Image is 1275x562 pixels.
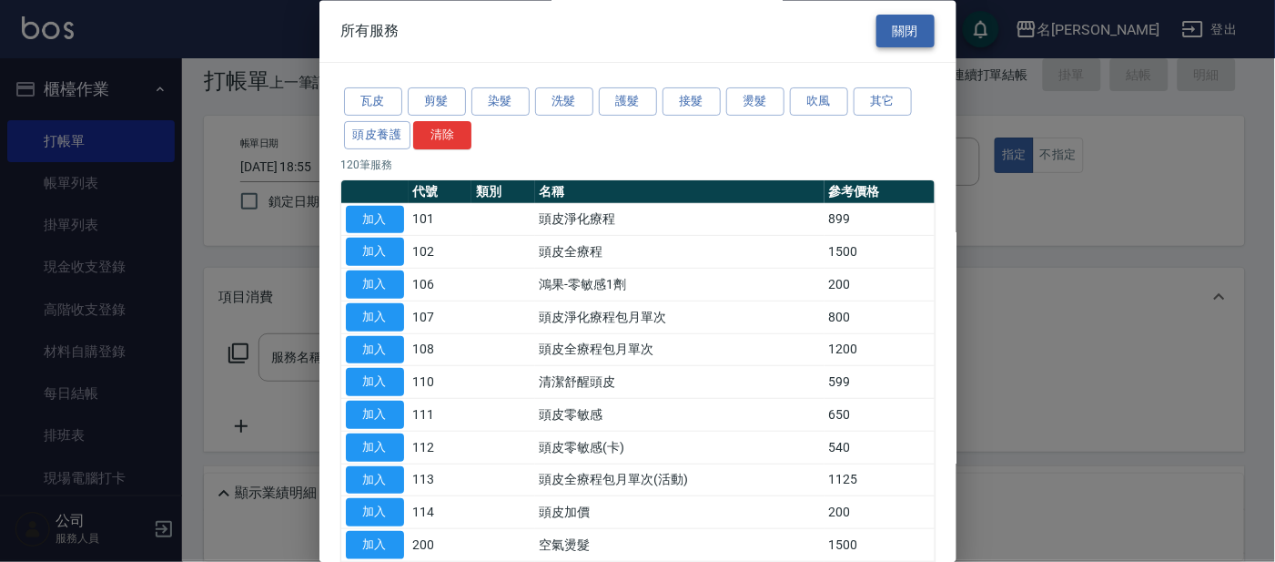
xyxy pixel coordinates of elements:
td: 112 [409,432,472,465]
td: 200 [409,529,472,562]
button: 加入 [346,271,404,300]
button: 加入 [346,303,404,332]
td: 200 [825,496,935,529]
td: 200 [825,269,935,301]
button: 吹風 [790,88,848,117]
th: 代號 [409,180,472,204]
td: 899 [825,204,935,237]
button: 頭皮養護 [344,121,411,149]
td: 空氣燙髮 [535,529,825,562]
td: 540 [825,432,935,465]
button: 關閉 [876,15,935,48]
button: 加入 [346,239,404,267]
p: 120 筆服務 [341,157,935,173]
td: 111 [409,399,472,432]
td: 102 [409,236,472,269]
td: 101 [409,204,472,237]
button: 加入 [346,499,404,527]
td: 1500 [825,236,935,269]
td: 110 [409,366,472,399]
button: 加入 [346,466,404,495]
td: 800 [825,301,935,334]
button: 接髮 [663,88,721,117]
button: 加入 [346,206,404,234]
button: 加入 [346,369,404,397]
td: 鴻果-零敏感1劑 [535,269,825,301]
button: 瓦皮 [344,88,402,117]
td: 頭皮全療程 [535,236,825,269]
button: 燙髮 [726,88,784,117]
td: 106 [409,269,472,301]
td: 113 [409,465,472,497]
button: 加入 [346,434,404,462]
td: 108 [409,334,472,367]
button: 洗髮 [535,88,593,117]
button: 加入 [346,532,404,560]
td: 頭皮淨化療程 [535,204,825,237]
button: 其它 [854,88,912,117]
td: 114 [409,496,472,529]
td: 頭皮加價 [535,496,825,529]
td: 1500 [825,529,935,562]
td: 599 [825,366,935,399]
th: 參考價格 [825,180,935,204]
th: 類別 [471,180,535,204]
td: 1200 [825,334,935,367]
button: 加入 [346,336,404,364]
button: 護髮 [599,88,657,117]
td: 650 [825,399,935,432]
td: 頭皮零敏感 [535,399,825,432]
button: 剪髮 [408,88,466,117]
button: 清除 [413,121,471,149]
button: 染髮 [471,88,530,117]
td: 頭皮全療程包月單次(活動) [535,465,825,497]
button: 加入 [346,402,404,430]
td: 107 [409,301,472,334]
td: 清潔舒醒頭皮 [535,366,825,399]
td: 頭皮全療程包月單次 [535,334,825,367]
th: 名稱 [535,180,825,204]
td: 頭皮零敏感(卡) [535,432,825,465]
td: 1125 [825,465,935,497]
td: 頭皮淨化療程包月單次 [535,301,825,334]
span: 所有服務 [341,22,400,40]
